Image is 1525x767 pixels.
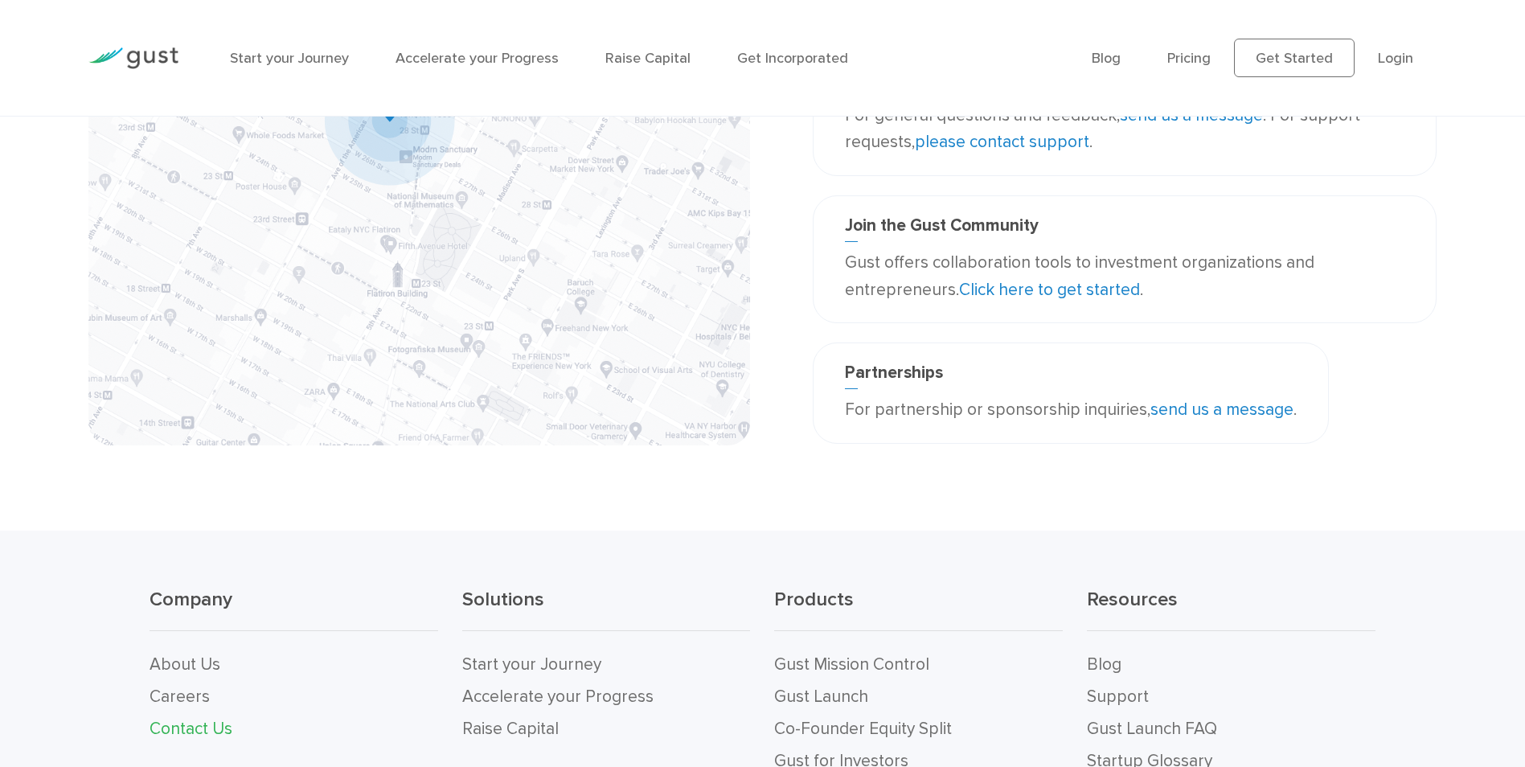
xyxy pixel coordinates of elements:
a: Get Started [1234,39,1355,77]
a: Login [1378,50,1413,67]
a: please contact support [915,132,1089,152]
p: For partnership or sponsorship inquiries, . [845,396,1297,424]
a: About Us [150,654,220,675]
a: Click here to get started [959,280,1140,300]
a: Gust Launch FAQ [1087,719,1217,739]
a: Careers [150,687,210,707]
a: Accelerate your Progress [462,687,654,707]
a: send us a message [1120,105,1263,125]
a: Gust Mission Control [774,654,929,675]
h3: Company [150,587,438,631]
a: Contact Us [150,719,232,739]
h3: Solutions [462,587,751,631]
h3: Products [774,587,1063,631]
a: Pricing [1167,50,1211,67]
img: Gust Logo [88,47,178,69]
p: For general questions and feedback, . For support requests, . [845,102,1404,156]
h3: Join the Gust Community [845,215,1404,242]
a: Co-Founder Equity Split [774,719,952,739]
a: Support [1087,687,1149,707]
h3: Partnerships [845,363,1297,389]
a: Blog [1092,50,1121,67]
a: Get Incorporated [737,50,848,67]
h3: Resources [1087,587,1375,631]
a: Raise Capital [462,719,559,739]
a: Start your Journey [230,50,349,67]
a: Accelerate your Progress [396,50,559,67]
p: Gust offers collaboration tools to investment organizations and entrepreneurs. . [845,249,1404,303]
a: Blog [1087,654,1121,675]
a: Start your Journey [462,654,601,675]
a: Gust Launch [774,687,868,707]
a: Raise Capital [605,50,691,67]
a: send us a message [1150,400,1293,420]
